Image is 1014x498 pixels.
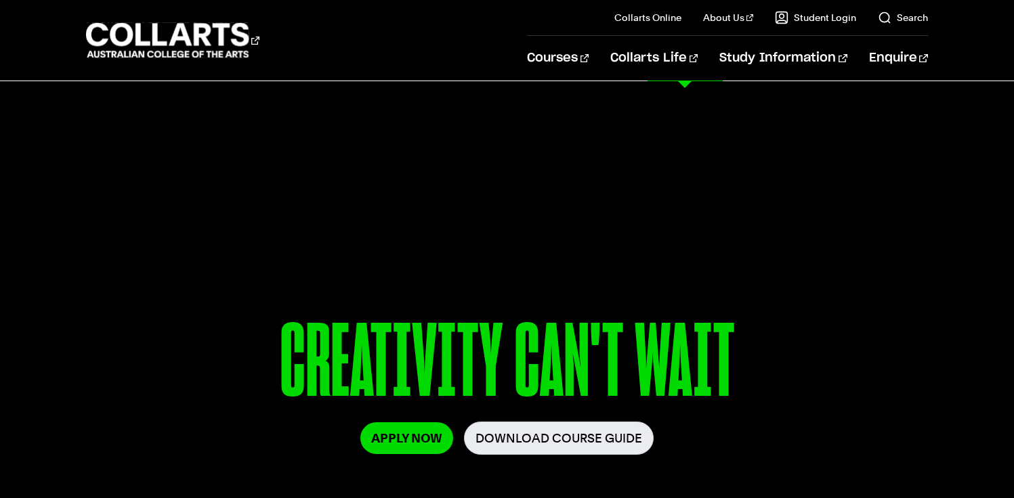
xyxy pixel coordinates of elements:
[86,21,259,60] div: Go to homepage
[719,36,847,81] a: Study Information
[775,11,856,24] a: Student Login
[464,422,654,455] a: Download Course Guide
[527,36,589,81] a: Courses
[614,11,681,24] a: Collarts Online
[106,310,909,422] p: CREATIVITY CAN'T WAIT
[869,36,928,81] a: Enquire
[878,11,928,24] a: Search
[360,422,453,454] a: Apply Now
[703,11,753,24] a: About Us
[610,36,698,81] a: Collarts Life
